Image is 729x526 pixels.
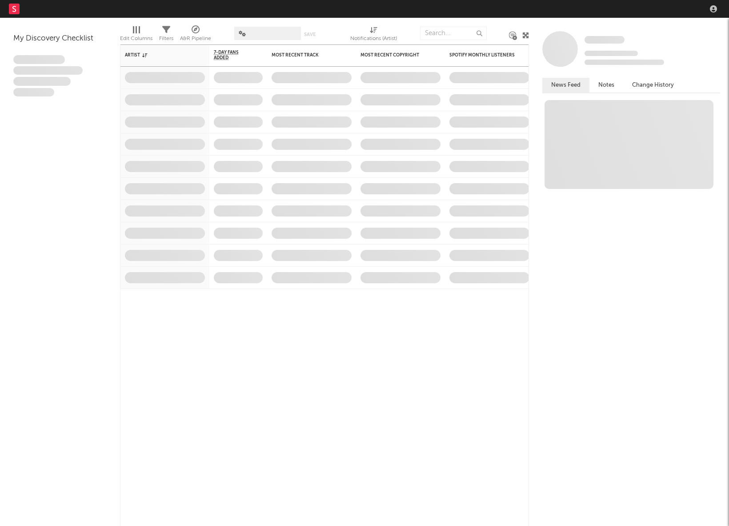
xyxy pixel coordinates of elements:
div: A&R Pipeline [180,33,211,44]
button: Notes [589,78,623,92]
div: A&R Pipeline [180,22,211,48]
div: Artist [125,52,192,58]
div: Notifications (Artist) [350,22,397,48]
button: News Feed [542,78,589,92]
a: Some Artist [585,36,625,44]
button: Change History [623,78,683,92]
button: Save [304,32,316,37]
div: Notifications (Artist) [350,33,397,44]
span: Integer aliquet in purus et [13,66,83,75]
span: 7-Day Fans Added [214,50,249,60]
div: Edit Columns [120,22,152,48]
div: Most Recent Copyright [360,52,427,58]
span: Aliquam viverra [13,88,54,97]
div: My Discovery Checklist [13,33,107,44]
div: Filters [159,33,173,44]
div: Filters [159,22,173,48]
span: 0 fans last week [585,60,664,65]
div: Edit Columns [120,33,152,44]
input: Search... [420,27,487,40]
div: Spotify Monthly Listeners [449,52,516,58]
div: Most Recent Track [272,52,338,58]
span: Praesent ac interdum [13,77,71,86]
span: Lorem ipsum dolor [13,55,65,64]
span: Tracking Since: [DATE] [585,51,638,56]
